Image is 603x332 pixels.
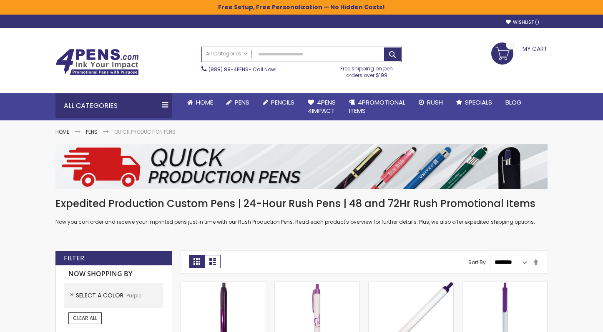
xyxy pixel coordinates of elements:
[76,291,126,300] span: Select A Color
[412,93,450,112] a: Rush
[275,282,359,289] a: Monarch-G Grip Wide Click Ballpoint White Body Barrel Pen - 48-Hr Production-Purple
[55,144,548,189] img: Quick Production Pens
[271,98,294,107] span: Pencils
[68,312,102,324] a: Clear All
[181,93,220,112] a: Home
[369,282,453,289] a: Rally Value Click Colored Grip Pen White Body - 48-Hr Production-Purple
[427,98,443,107] span: Rush
[462,282,547,289] a: Rally Ballpoint Stick Plastic Promotional Pen - White Barrel - 48-Hr Production-Purple
[64,254,84,263] strong: Filter
[114,128,176,135] strong: Quick Production Pens
[196,98,213,107] span: Home
[202,47,252,61] a: All Categories
[349,98,405,115] span: 4PROMOTIONAL ITEMS
[55,49,139,75] img: 4Pens Custom Pens and Promotional Products
[73,315,97,322] span: Clear All
[308,98,336,115] span: 4Pens 4impact
[189,255,205,268] strong: Grid
[499,93,528,112] a: Blog
[181,282,266,289] a: Monarch-T Translucent Wide Click Ballpoint Pen - 48-Hr Production-Purple
[206,50,248,57] span: All Categories
[301,93,342,120] a: 4Pens4impact
[450,93,499,112] a: Specials
[55,197,548,210] h1: Expedited Production Custom Pens | 24-Hour Rush Pens | 48 and 72Hr Rush Promotional Items
[332,62,402,79] div: Free shipping on pen orders over $199
[506,19,539,25] a: Wishlist
[220,93,256,112] a: Pens
[55,93,172,118] div: All Categories
[55,219,548,225] p: Now you can order and receive your imprinted pens just in time with our Rush Production Pens. Rea...
[505,98,522,107] span: Blog
[342,93,412,120] a: 4PROMOTIONALITEMS
[468,258,486,265] label: Sort By
[209,66,276,73] span: - Call Now!
[126,292,141,299] span: Purple
[235,98,249,107] span: Pens
[55,128,69,135] a: Home
[64,265,163,283] strong: Now Shopping by
[86,128,98,135] a: Pens
[256,93,301,112] a: Pencils
[465,98,492,107] span: Specials
[209,66,249,73] a: (888) 88-4PENS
